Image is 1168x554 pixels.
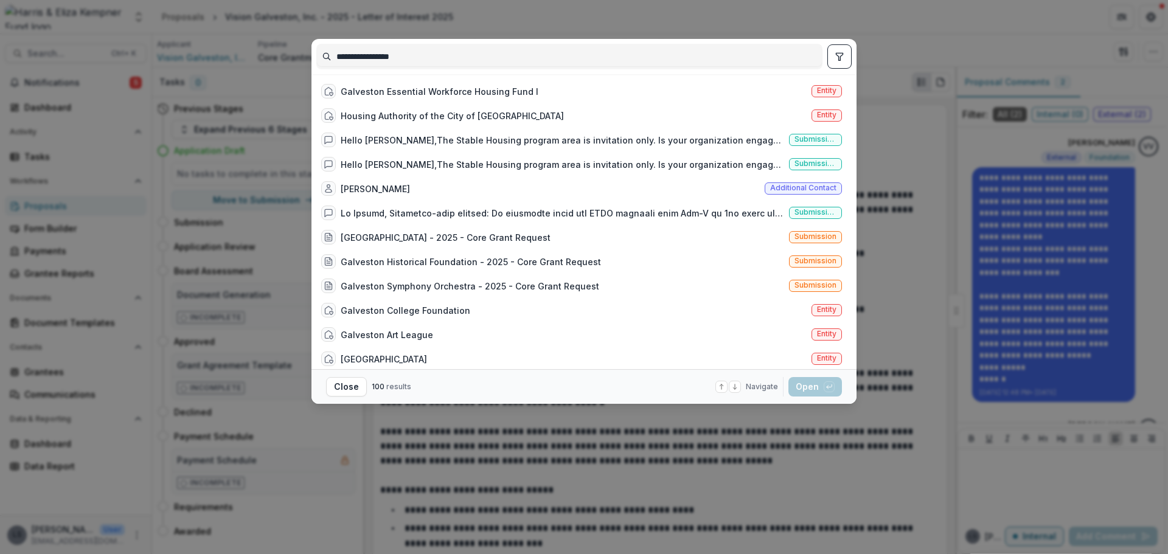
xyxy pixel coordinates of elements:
[817,330,836,338] span: Entity
[794,208,836,216] span: Submission comment
[817,86,836,95] span: Entity
[341,182,410,195] div: [PERSON_NAME]
[341,328,433,341] div: Galveston Art League
[746,381,778,392] span: Navigate
[817,354,836,362] span: Entity
[341,255,601,268] div: Galveston Historical Foundation - 2025 - Core Grant Request
[341,280,599,293] div: Galveston Symphony Orchestra - 2025 - Core Grant Request
[770,184,836,192] span: Additional contact
[794,257,836,265] span: Submission
[794,159,836,168] span: Submission comment
[386,382,411,391] span: results
[794,281,836,289] span: Submission
[794,232,836,241] span: Submission
[817,111,836,119] span: Entity
[341,353,427,365] div: [GEOGRAPHIC_DATA]
[341,158,784,171] div: Hello [PERSON_NAME],The Stable Housing program area is invitation only. Is your organization enga...
[326,377,367,396] button: Close
[788,377,842,396] button: Open
[341,109,564,122] div: Housing Authority of the City of [GEOGRAPHIC_DATA]
[341,231,551,244] div: [GEOGRAPHIC_DATA] - 2025 - Core Grant Request
[341,304,470,317] div: Galveston College Foundation
[827,44,852,69] button: toggle filters
[341,207,784,220] div: Lo Ipsumd, Sitametco-adip elitsed: Do eiusmodte incid utl ETDO magnaali enim Adm-V qu 1no exerc u...
[794,135,836,144] span: Submission comment
[372,382,384,391] span: 100
[341,85,538,98] div: Galveston Essential Workforce Housing Fund I
[817,305,836,314] span: Entity
[341,134,784,147] div: Hello [PERSON_NAME],The Stable Housing program area is invitation only. Is your organization enga...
